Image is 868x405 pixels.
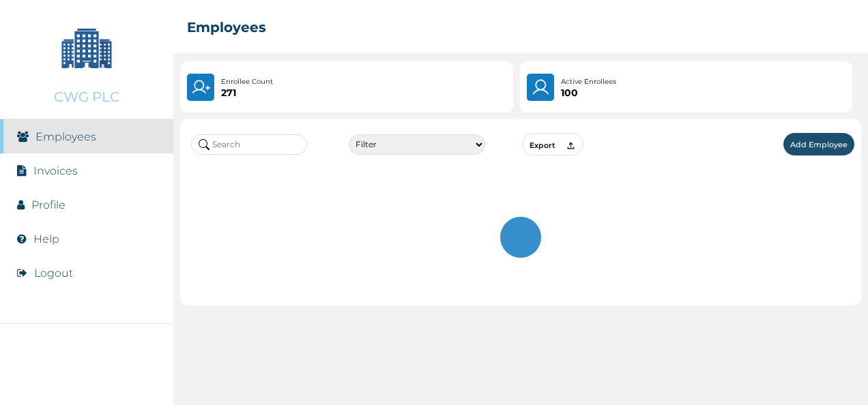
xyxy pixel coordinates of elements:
a: Invoices [33,164,78,177]
button: Add Employee [783,133,854,155]
p: CWG PLC [54,89,119,105]
img: UserPlus.219544f25cf47e120833d8d8fc4c9831.svg [191,78,210,97]
img: User.4b94733241a7e19f64acd675af8f0752.svg [531,78,551,97]
p: 271 [221,87,273,98]
button: Export [522,133,583,155]
h2: Employees [187,19,266,35]
p: Enrollee Count [221,76,273,87]
a: Help [33,232,59,245]
img: Company [53,14,121,82]
input: Search [191,134,307,155]
a: Profile [31,198,66,211]
img: RelianceHMO's Logo [14,371,160,391]
button: Logout [34,267,73,280]
p: Active Enrollees [561,76,616,87]
a: Employees [35,130,96,143]
p: 100 [561,87,616,98]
